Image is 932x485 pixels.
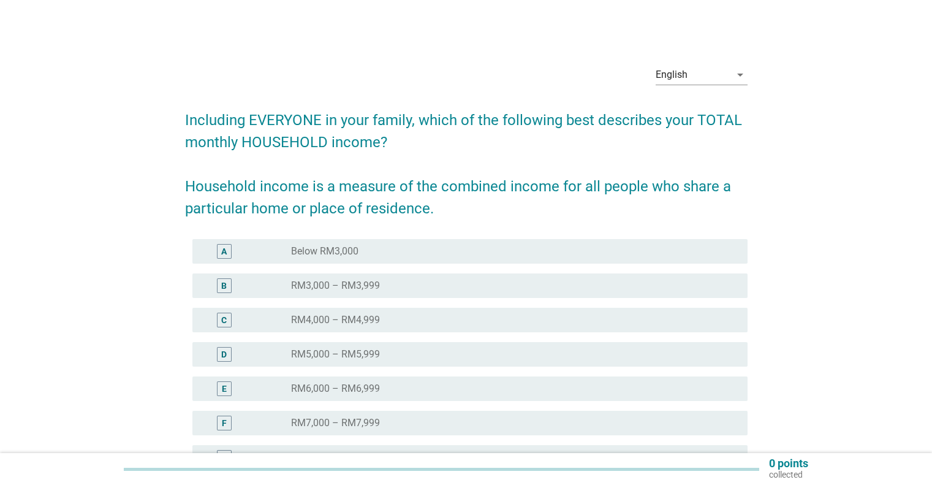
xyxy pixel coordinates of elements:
label: RM7,000 – RM7,999 [291,417,380,429]
label: RM5,000 – RM5,999 [291,348,380,361]
div: B [221,280,227,292]
div: C [221,314,227,327]
label: Below RM3,000 [291,245,358,258]
div: A [221,245,227,258]
label: RM6,000 – RM6,999 [291,383,380,395]
div: F [222,417,227,430]
i: arrow_drop_down [733,67,748,82]
div: G [221,451,227,464]
p: collected [769,469,808,480]
label: RM3,000 – RM3,999 [291,280,380,292]
label: RM8,000 – RM8,999 [291,451,380,464]
div: English [656,69,688,80]
label: RM4,000 – RM4,999 [291,314,380,326]
div: E [222,383,227,395]
h2: Including EVERYONE in your family, which of the following best describes your TOTAL monthly HOUSE... [185,97,748,220]
div: D [221,348,227,361]
p: 0 points [769,458,808,469]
